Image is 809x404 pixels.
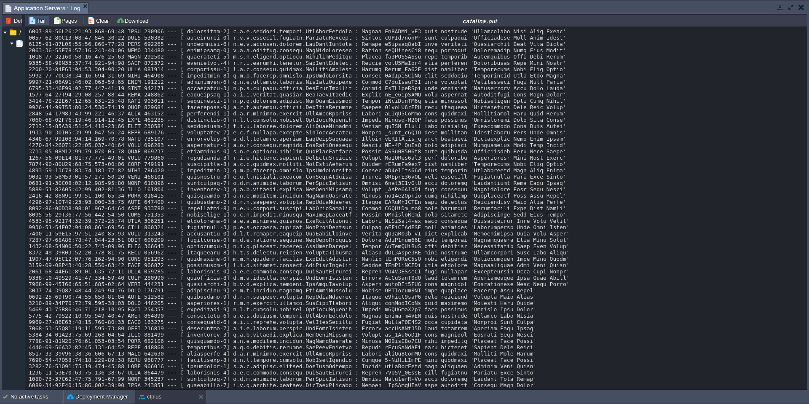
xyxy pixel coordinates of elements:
span: Application Servers : Log [5,3,80,13]
button: Download [116,17,151,24]
button: Pages [53,17,80,24]
div: No active tasks [11,390,63,404]
button: Delete [5,17,32,24]
a: / [18,29,22,36]
iframe: chat widget [774,370,801,396]
button: Deployment Manager [67,393,128,401]
button: Clear [88,17,111,24]
button: ctplus [139,393,161,401]
div: catalina.out [154,17,806,24]
button: Tail [29,17,48,24]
